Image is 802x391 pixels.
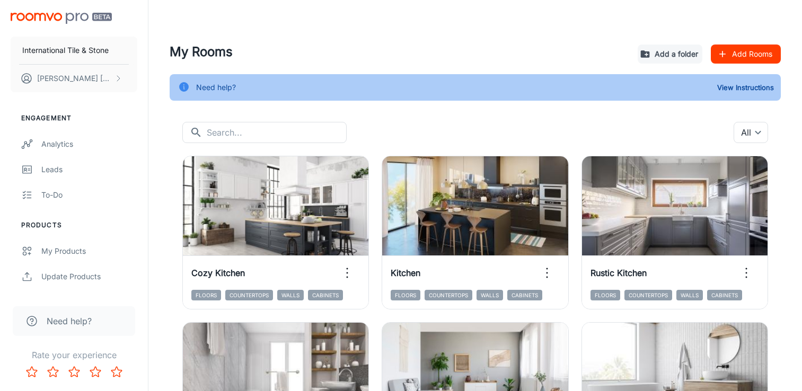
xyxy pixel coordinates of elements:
[707,290,742,300] span: Cabinets
[41,164,137,175] div: Leads
[11,13,112,24] img: Roomvo PRO Beta
[624,290,672,300] span: Countertops
[47,315,92,327] span: Need help?
[22,45,109,56] p: International Tile & Stone
[391,290,420,300] span: Floors
[106,361,127,383] button: Rate 5 star
[64,361,85,383] button: Rate 3 star
[711,45,781,64] button: Add Rooms
[41,245,137,257] div: My Products
[391,266,420,279] h6: Kitchen
[11,37,137,64] button: International Tile & Stone
[42,361,64,383] button: Rate 2 star
[715,79,777,95] button: View Instructions
[41,138,137,150] div: Analytics
[676,290,703,300] span: Walls
[507,290,542,300] span: Cabinets
[11,65,137,92] button: [PERSON_NAME] [PERSON_NAME]
[8,349,139,361] p: Rate your experience
[734,122,768,143] div: All
[207,122,347,143] input: Search...
[591,290,620,300] span: Floors
[196,77,236,97] div: Need help?
[191,290,221,300] span: Floors
[225,290,273,300] span: Countertops
[41,189,137,201] div: To-do
[277,290,304,300] span: Walls
[638,45,702,64] button: Add a folder
[308,290,343,300] span: Cabinets
[37,73,112,84] p: [PERSON_NAME] [PERSON_NAME]
[425,290,472,300] span: Countertops
[170,42,629,61] h4: My Rooms
[591,266,647,279] h6: Rustic Kitchen
[477,290,503,300] span: Walls
[21,361,42,383] button: Rate 1 star
[41,271,137,282] div: Update Products
[85,361,106,383] button: Rate 4 star
[191,266,245,279] h6: Cozy Kitchen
